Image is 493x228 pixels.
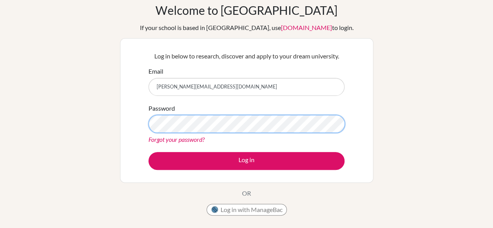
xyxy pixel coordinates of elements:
a: Forgot your password? [148,136,205,143]
p: OR [242,189,251,198]
button: Log in with ManageBac [207,204,287,216]
label: Email [148,67,163,76]
label: Password [148,104,175,113]
h1: Welcome to [GEOGRAPHIC_DATA] [155,3,338,17]
button: Log in [148,152,345,170]
a: [DOMAIN_NAME] [281,24,332,31]
p: Log in below to research, discover and apply to your dream university. [148,51,345,61]
div: If your school is based in [GEOGRAPHIC_DATA], use to login. [140,23,353,32]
